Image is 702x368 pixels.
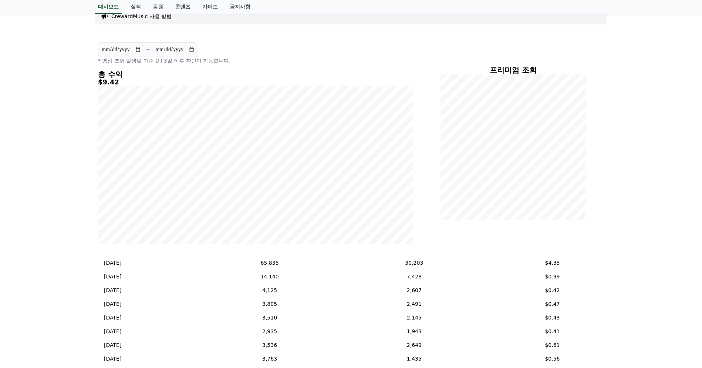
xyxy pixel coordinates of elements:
[328,297,501,311] td: 2,491
[104,341,121,349] p: [DATE]
[98,57,413,64] p: * 영상 조회 발생일 기준 D+3일 이후 확인이 가능합니다.
[328,284,501,297] td: 2,607
[501,256,604,270] td: $4.35
[212,270,328,284] td: 14,140
[104,355,121,363] p: [DATE]
[98,70,413,78] h4: 총 수익
[104,259,121,267] p: [DATE]
[104,314,121,322] p: [DATE]
[212,325,328,338] td: 2,935
[328,311,501,325] td: 2,145
[98,78,413,86] h5: $9.42
[104,287,121,294] p: [DATE]
[501,352,604,366] td: $0.56
[328,270,501,284] td: 7,428
[212,297,328,311] td: 3,805
[501,297,604,311] td: $0.47
[212,311,328,325] td: 3,510
[501,338,604,352] td: $0.61
[501,325,604,338] td: $0.41
[104,300,121,308] p: [DATE]
[501,311,604,325] td: $0.43
[212,256,328,270] td: 65,835
[328,256,501,270] td: 30,203
[212,338,328,352] td: 3,536
[212,352,328,366] td: 3,763
[328,338,501,352] td: 2,649
[440,66,586,74] h4: 프리미엄 조회
[328,325,501,338] td: 1,943
[111,13,172,20] a: CrewardMusic 사용 방법
[146,45,151,54] p: ~
[501,270,604,284] td: $0.99
[104,328,121,335] p: [DATE]
[212,284,328,297] td: 4,125
[501,284,604,297] td: $0.42
[328,352,501,366] td: 1,435
[104,273,121,281] p: [DATE]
